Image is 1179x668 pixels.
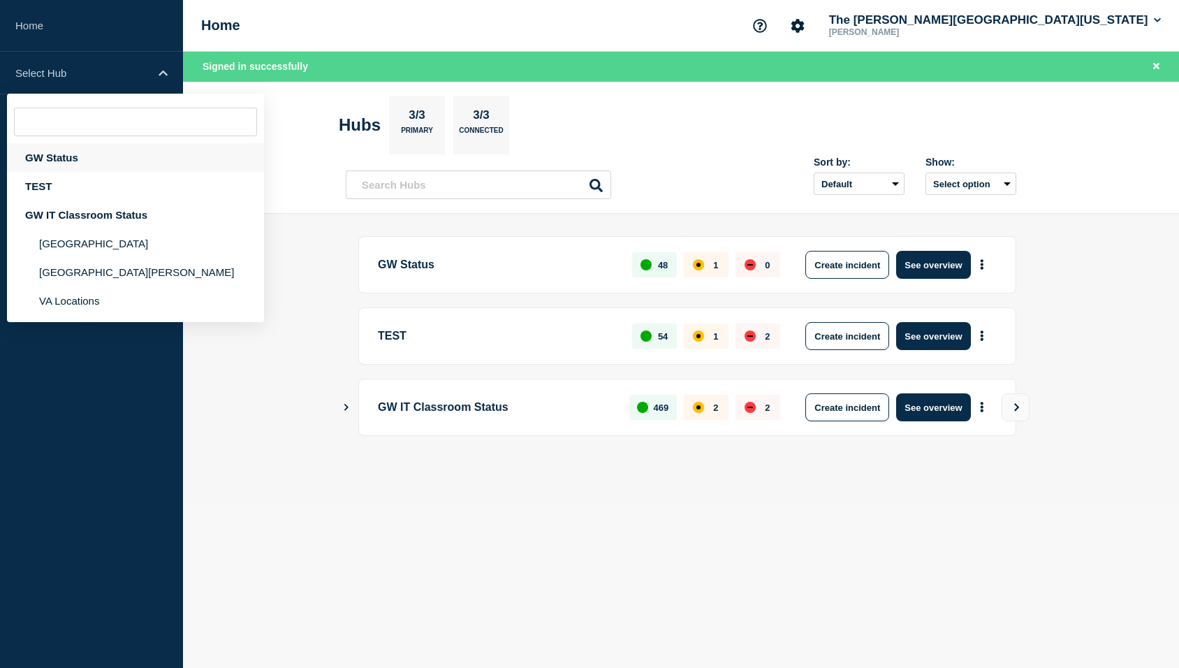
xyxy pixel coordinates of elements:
[378,251,616,279] p: GW Status
[713,260,718,270] p: 1
[805,251,889,279] button: Create incident
[973,395,991,421] button: More actions
[973,324,991,349] button: More actions
[346,170,611,199] input: Search Hubs
[7,201,264,229] div: GW IT Classroom Status
[693,331,704,342] div: affected
[745,402,756,413] div: down
[7,258,264,286] li: [GEOGRAPHIC_DATA][PERSON_NAME]
[468,108,495,126] p: 3/3
[637,402,648,413] div: up
[814,173,905,195] select: Sort by
[640,331,652,342] div: up
[745,11,775,41] button: Support
[973,252,991,278] button: More actions
[378,322,616,350] p: TEST
[805,322,889,350] button: Create incident
[896,393,970,421] button: See overview
[201,17,240,34] h1: Home
[713,331,718,342] p: 1
[745,331,756,342] div: down
[203,61,308,72] span: Signed in successfully
[459,126,503,141] p: Connected
[814,157,905,168] div: Sort by:
[658,260,668,270] p: 48
[378,393,613,421] p: GW IT Classroom Status
[640,259,652,270] div: up
[826,27,972,37] p: [PERSON_NAME]
[826,13,1164,27] button: The [PERSON_NAME][GEOGRAPHIC_DATA][US_STATE]
[7,143,264,172] div: GW Status
[693,402,704,413] div: affected
[404,108,431,126] p: 3/3
[765,402,770,413] p: 2
[658,331,668,342] p: 54
[925,173,1016,195] button: Select option
[7,229,264,258] li: [GEOGRAPHIC_DATA]
[765,331,770,342] p: 2
[765,260,770,270] p: 0
[783,11,812,41] button: Account settings
[745,259,756,270] div: down
[1148,59,1165,75] button: Close banner
[693,259,704,270] div: affected
[1002,393,1030,421] button: View
[896,322,970,350] button: See overview
[805,393,889,421] button: Create incident
[343,402,350,413] button: Show Connected Hubs
[401,126,433,141] p: Primary
[713,402,718,413] p: 2
[654,402,669,413] p: 469
[7,286,264,315] li: VA Locations
[925,157,1016,168] div: Show:
[339,115,381,135] h2: Hubs
[15,67,149,79] p: Select Hub
[896,251,970,279] button: See overview
[7,172,264,201] div: TEST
